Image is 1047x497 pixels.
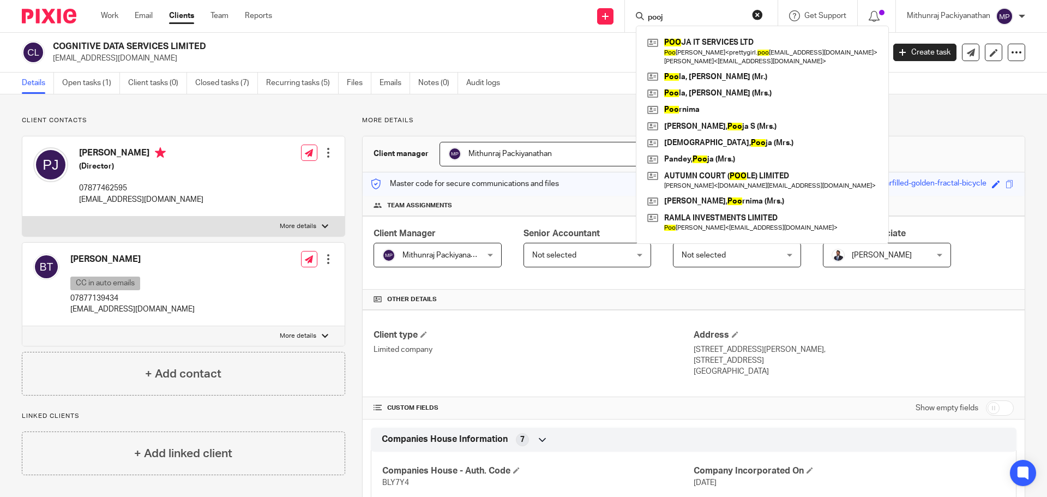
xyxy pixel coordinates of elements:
a: Notes (0) [418,73,458,94]
a: Audit logs [466,73,508,94]
h4: Companies House - Auth. Code [382,465,694,477]
h4: CUSTOM FIELDS [374,404,694,412]
span: Mithunraj Packiyanathan [402,252,486,259]
button: Clear [752,9,763,20]
div: sugarfilled-golden-fractal-bicycle [873,178,986,190]
h4: + Add linked client [134,445,232,462]
a: Details [22,73,54,94]
p: CC in auto emails [70,277,140,290]
a: Create task [893,44,956,61]
span: [DATE] [694,479,717,487]
img: svg%3E [996,8,1013,25]
a: Work [101,10,118,21]
p: Mithunraj Packiyanathan [907,10,990,21]
span: [PERSON_NAME] [852,252,912,259]
h4: Client type [374,330,694,341]
img: svg%3E [22,41,45,64]
span: Client Manager [374,229,436,238]
h4: Address [694,330,1014,341]
span: Senior Accountant [523,229,600,238]
span: BLY7Y4 [382,479,409,487]
a: Email [135,10,153,21]
input: Search [647,13,745,23]
span: Team assignments [387,201,452,210]
p: Client contacts [22,116,345,125]
a: Recurring tasks (5) [266,73,339,94]
span: Not selected [682,252,726,259]
label: Show empty fields [916,403,978,414]
a: Open tasks (1) [62,73,120,94]
p: [STREET_ADDRESS][PERSON_NAME], [694,344,1014,355]
i: Primary [155,147,166,158]
a: Closed tasks (7) [195,73,258,94]
p: [EMAIL_ADDRESS][DOMAIN_NAME] [70,304,195,315]
p: 07877462595 [79,183,203,194]
a: Clients [169,10,194,21]
a: Client tasks (0) [128,73,187,94]
img: Pixie [22,9,76,23]
span: 7 [520,434,525,445]
p: More details [280,222,316,231]
p: [GEOGRAPHIC_DATA] [694,366,1014,377]
img: _MG_2399_1.jpg [832,249,845,262]
img: svg%3E [33,254,59,280]
h2: COGNITIVE DATA SERVICES LIMITED [53,41,712,52]
span: Other details [387,295,437,304]
h4: + Add contact [145,366,221,382]
img: svg%3E [382,249,395,262]
span: Not selected [532,252,576,259]
p: More details [362,116,1025,125]
a: Files [347,73,371,94]
h5: (Director) [79,161,203,172]
p: Linked clients [22,412,345,421]
span: Companies House Information [382,434,508,445]
a: Reports [245,10,272,21]
h4: [PERSON_NAME] [79,147,203,161]
a: Team [210,10,228,21]
h4: Company Incorporated On [694,465,1005,477]
span: Get Support [804,12,846,20]
p: Limited company [374,344,694,355]
p: 07877139434 [70,293,195,304]
img: svg%3E [33,147,68,182]
h4: [PERSON_NAME] [70,254,195,265]
p: Master code for secure communications and files [371,178,559,189]
p: [EMAIL_ADDRESS][DOMAIN_NAME] [79,194,203,205]
span: Mithunraj Packiyanathan [468,150,552,158]
p: More details [280,332,316,340]
p: [EMAIL_ADDRESS][DOMAIN_NAME] [53,53,877,64]
a: Emails [380,73,410,94]
img: svg%3E [448,147,461,160]
h3: Client manager [374,148,429,159]
p: [STREET_ADDRESS] [694,355,1014,366]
